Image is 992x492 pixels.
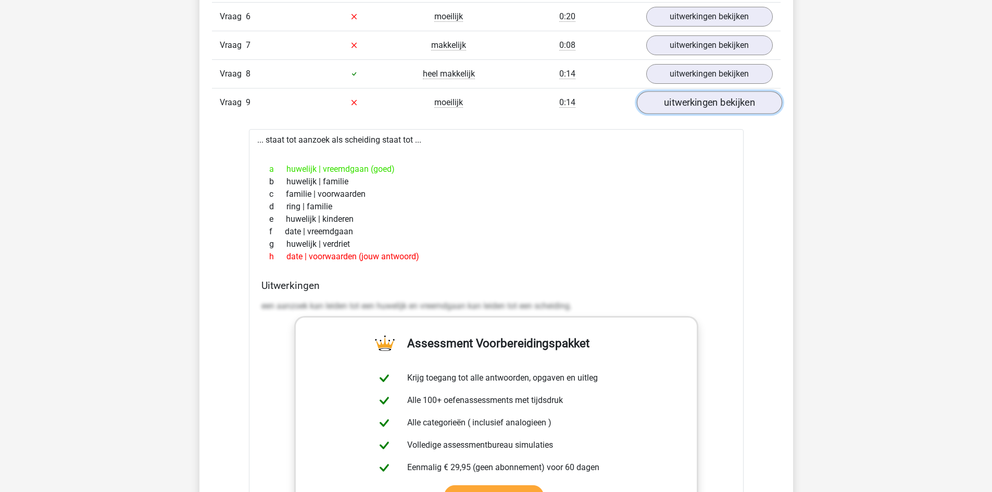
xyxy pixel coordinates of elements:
span: e [269,213,286,225]
span: Vraag [220,10,246,23]
div: huwelijk | familie [261,175,731,188]
div: date | vreemdgaan [261,225,731,238]
span: 0:08 [559,40,575,51]
span: Vraag [220,39,246,52]
span: f [269,225,285,238]
h4: Uitwerkingen [261,280,731,292]
span: a [269,163,286,175]
div: huwelijk | kinderen [261,213,731,225]
span: h [269,250,286,263]
a: uitwerkingen bekijken [646,35,773,55]
span: 0:14 [559,69,575,79]
div: huwelijk | verdriet [261,238,731,250]
span: 6 [246,11,250,21]
span: 9 [246,97,250,107]
span: 8 [246,69,250,79]
span: 7 [246,40,250,50]
div: familie | voorwaarden [261,188,731,200]
span: d [269,200,286,213]
span: Vraag [220,68,246,80]
span: 0:20 [559,11,575,22]
p: een aanzoek kan leiden tot een huwelijk en vreemdgaan kan leiden tot een scheiding. [261,300,731,312]
span: c [269,188,286,200]
div: date | voorwaarden (jouw antwoord) [261,250,731,263]
span: heel makkelijk [423,69,475,79]
span: moeilijk [434,97,463,108]
span: 0:14 [559,97,575,108]
div: ring | familie [261,200,731,213]
a: uitwerkingen bekijken [646,64,773,84]
div: huwelijk | vreemdgaan (goed) [261,163,731,175]
a: uitwerkingen bekijken [646,7,773,27]
span: g [269,238,286,250]
span: b [269,175,286,188]
span: Vraag [220,96,246,109]
span: moeilijk [434,11,463,22]
span: makkelijk [431,40,466,51]
a: uitwerkingen bekijken [636,91,782,114]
